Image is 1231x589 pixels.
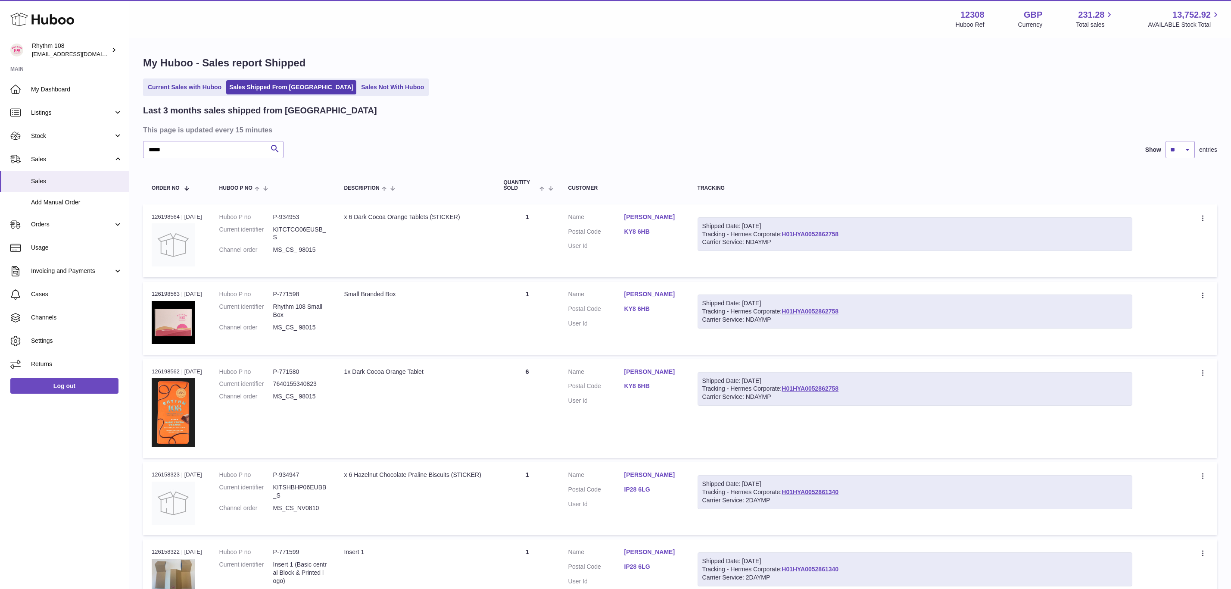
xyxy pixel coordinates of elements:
[495,462,560,535] td: 1
[143,56,1217,70] h1: My Huboo - Sales report Shipped
[273,380,327,388] dd: 7640155340823
[219,368,273,376] dt: Huboo P no
[31,360,122,368] span: Returns
[624,486,680,494] a: IP28 6LG
[219,471,273,479] dt: Huboo P no
[10,44,23,56] img: orders@rhythm108.com
[782,231,838,238] a: H01HYA0052862758
[31,198,122,207] span: Add Manual Order
[273,483,327,500] dd: KITSHBHP06EUBB_S
[1199,146,1217,154] span: entries
[568,486,624,496] dt: Postal Code
[10,378,118,394] a: Log out
[568,242,624,250] dt: User Id
[568,471,624,481] dt: Name
[273,504,327,512] dd: MS_CS_NV0810
[273,226,327,242] dd: KITCTCO06EUSB_S
[143,105,377,116] h2: Last 3 months sales shipped from [GEOGRAPHIC_DATA]
[698,552,1132,586] div: Tracking - Hermes Corporate:
[344,368,486,376] div: 1x Dark Cocoa Orange Tablet
[219,246,273,254] dt: Channel order
[504,180,538,191] span: Quantity Sold
[698,185,1132,191] div: Tracking
[219,213,273,221] dt: Huboo P no
[273,392,327,401] dd: MS_CS_ 98015
[1076,9,1114,29] a: 231.28 Total sales
[32,50,127,57] span: [EMAIL_ADDRESS][DOMAIN_NAME]
[219,504,273,512] dt: Channel order
[219,548,273,556] dt: Huboo P no
[152,185,180,191] span: Order No
[31,85,122,94] span: My Dashboard
[273,561,327,585] dd: Insert 1 (Basic central Block & Printed logo)
[702,222,1128,230] div: Shipped Date: [DATE]
[31,267,113,275] span: Invoicing and Payments
[31,132,113,140] span: Stock
[219,226,273,242] dt: Current identifier
[273,471,327,479] dd: P-934947
[568,185,680,191] div: Customer
[495,282,560,354] td: 1
[624,471,680,479] a: [PERSON_NAME]
[702,557,1128,565] div: Shipped Date: [DATE]
[568,305,624,315] dt: Postal Code
[31,337,122,345] span: Settings
[31,313,122,322] span: Channels
[152,213,202,221] div: 126198564 | [DATE]
[273,213,327,221] dd: P-934953
[1148,21,1221,29] span: AVAILABLE Stock Total
[568,577,624,586] dt: User Id
[702,299,1128,307] div: Shipped Date: [DATE]
[152,290,202,298] div: 126198563 | [DATE]
[1076,21,1114,29] span: Total sales
[698,372,1132,406] div: Tracking - Hermes Corporate:
[219,185,252,191] span: Huboo P no
[31,109,113,117] span: Listings
[273,303,327,319] dd: Rhythm 108 Small Box
[568,563,624,573] dt: Postal Code
[273,290,327,298] dd: P-771598
[219,380,273,388] dt: Current identifier
[226,80,356,94] a: Sales Shipped From [GEOGRAPHIC_DATA]
[624,213,680,221] a: [PERSON_NAME]
[1078,9,1104,21] span: 231.28
[152,548,202,556] div: 126158322 | [DATE]
[568,368,624,378] dt: Name
[152,482,195,525] img: no-photo.jpg
[152,368,202,376] div: 126198562 | [DATE]
[219,561,273,585] dt: Current identifier
[624,563,680,571] a: IP28 6LG
[219,392,273,401] dt: Channel order
[219,483,273,500] dt: Current identifier
[568,548,624,558] dt: Name
[702,377,1128,385] div: Shipped Date: [DATE]
[624,382,680,390] a: KY8 6HB
[624,368,680,376] a: [PERSON_NAME]
[702,316,1128,324] div: Carrier Service: NDAYMP
[273,323,327,332] dd: MS_CS_ 98015
[344,471,486,479] div: x 6 Hazelnut Chocolate Praline Biscuits (STICKER)
[152,378,195,447] img: 123081684745933.JPG
[31,220,113,229] span: Orders
[152,223,195,266] img: no-photo.jpg
[1018,21,1043,29] div: Currency
[624,548,680,556] a: [PERSON_NAME]
[495,204,560,277] td: 1
[31,244,122,252] span: Usage
[702,393,1128,401] div: Carrier Service: NDAYMP
[219,290,273,298] dt: Huboo P no
[31,290,122,298] span: Cases
[143,125,1215,135] h3: This page is updated every 15 minutes
[32,42,109,58] div: Rhythm 108
[702,238,1128,246] div: Carrier Service: NDAYMP
[702,496,1128,504] div: Carrier Service: 2DAYMP
[344,548,486,556] div: Insert 1
[702,573,1128,582] div: Carrier Service: 2DAYMP
[568,320,624,328] dt: User Id
[782,489,838,495] a: H01HYA0052861340
[568,213,624,223] dt: Name
[956,21,985,29] div: Huboo Ref
[344,290,486,298] div: Small Branded Box
[624,228,680,236] a: KY8 6HB
[568,500,624,508] dt: User Id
